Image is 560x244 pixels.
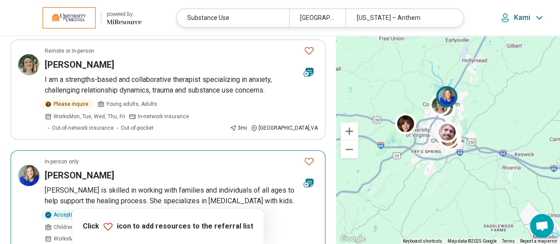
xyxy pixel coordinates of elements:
[41,210,102,220] div: Accepting clients
[514,13,530,22] p: Kami
[502,239,515,244] a: Terms (opens in new tab)
[520,239,557,244] a: Report a map error
[54,235,125,243] span: Works Mon, Tue, Wed, Thu, Fri
[45,185,318,206] p: [PERSON_NAME] is skilled in working with families and individuals of all ages to help support the...
[300,152,318,170] button: Favorite
[121,124,154,132] span: Out-of-pocket
[345,9,458,27] div: [US_STATE] – Anthem
[52,124,114,132] span: Out-of-network insurance
[340,140,358,158] button: Zoom out
[530,214,554,238] div: Open chat
[106,100,157,108] span: Young adults, Adults
[45,58,114,71] h3: [PERSON_NAME]
[138,112,189,120] span: In-network insurance
[448,239,497,244] span: Map data ©2025 Google
[41,99,94,109] div: Please inquire
[340,122,358,140] button: Zoom in
[107,10,142,18] div: powered by
[54,223,187,231] span: Children under 10, Preteen, Teen, Young adults, Adults
[230,124,247,132] div: 3 mi
[83,221,253,232] p: Click icon to add resources to the referral list
[54,112,125,120] span: Works Mon, Tue, Wed, Thu, Fri
[42,7,96,28] img: University of Virginia
[45,47,94,55] p: Remote or In-person
[14,7,142,28] a: University of Virginiapowered by
[177,9,289,27] div: Substance Use
[45,74,318,96] p: I am a strengths-based and collaborative therapist specializing in anxiety, challenging relations...
[45,169,114,182] h3: [PERSON_NAME]
[251,124,318,132] div: [GEOGRAPHIC_DATA] , VA
[45,158,79,166] p: In-person only
[289,9,345,27] div: [GEOGRAPHIC_DATA], [GEOGRAPHIC_DATA]
[300,42,318,60] button: Favorite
